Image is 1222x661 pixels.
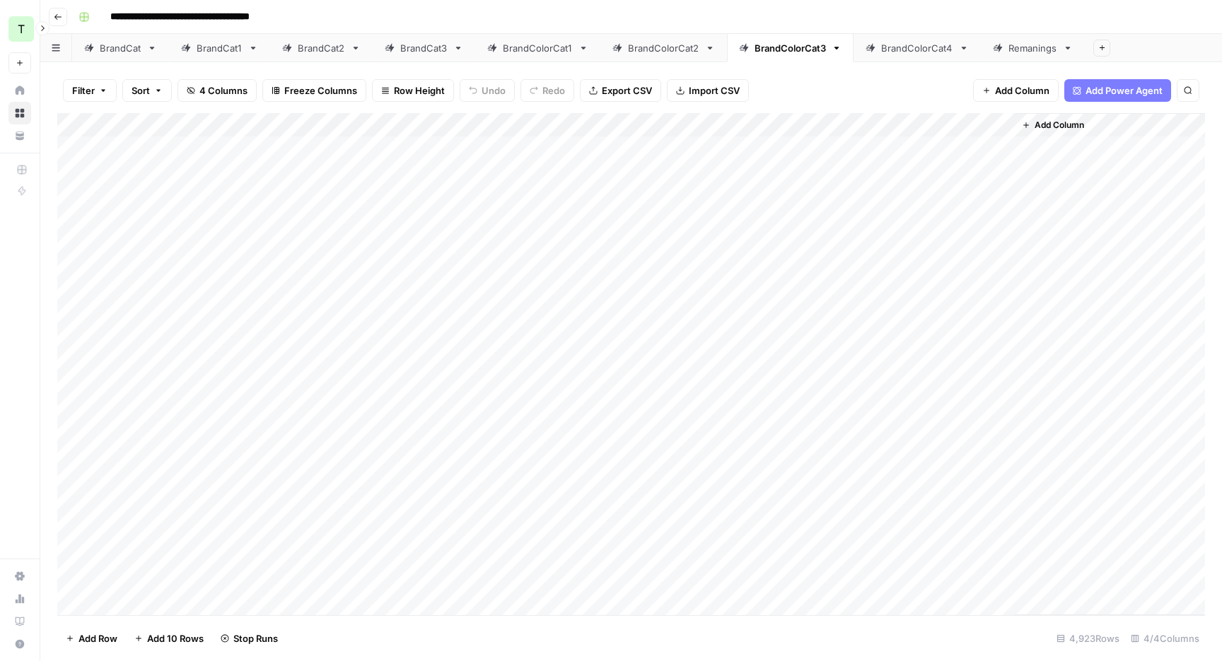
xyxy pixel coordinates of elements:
[8,124,31,147] a: Your Data
[727,34,854,62] a: BrandColorCat3
[755,41,826,55] div: BrandColorCat3
[981,34,1085,62] a: Remanings
[667,79,749,102] button: Import CSV
[689,83,740,98] span: Import CSV
[580,79,661,102] button: Export CSV
[600,34,727,62] a: BrandColorCat2
[78,631,117,645] span: Add Row
[1035,119,1084,131] span: Add Column
[542,83,565,98] span: Redo
[460,79,515,102] button: Undo
[178,79,257,102] button: 4 Columns
[372,79,454,102] button: Row Height
[1086,83,1163,98] span: Add Power Agent
[126,627,212,650] button: Add 10 Rows
[132,83,150,98] span: Sort
[881,41,953,55] div: BrandColorCat4
[100,41,141,55] div: BrandCat
[72,83,95,98] span: Filter
[8,610,31,633] a: Learning Hub
[475,34,600,62] a: BrandColorCat1
[8,102,31,124] a: Browse
[199,83,248,98] span: 4 Columns
[1125,627,1205,650] div: 4/4 Columns
[373,34,475,62] a: BrandCat3
[270,34,373,62] a: BrandCat2
[482,83,506,98] span: Undo
[122,79,172,102] button: Sort
[1016,116,1090,134] button: Add Column
[262,79,366,102] button: Freeze Columns
[18,21,25,37] span: T
[400,41,448,55] div: BrandCat3
[212,627,286,650] button: Stop Runs
[298,41,345,55] div: BrandCat2
[995,83,1049,98] span: Add Column
[8,79,31,102] a: Home
[394,83,445,98] span: Row Height
[8,565,31,587] a: Settings
[57,627,126,650] button: Add Row
[628,41,699,55] div: BrandColorCat2
[854,34,981,62] a: BrandColorCat4
[1051,627,1125,650] div: 4,923 Rows
[284,83,357,98] span: Freeze Columns
[8,633,31,655] button: Help + Support
[503,41,573,55] div: BrandColorCat1
[63,79,117,102] button: Filter
[520,79,574,102] button: Redo
[602,83,652,98] span: Export CSV
[8,587,31,610] a: Usage
[973,79,1059,102] button: Add Column
[147,631,204,645] span: Add 10 Rows
[197,41,243,55] div: BrandCat1
[8,11,31,47] button: Workspace: TY SEO Team
[169,34,270,62] a: BrandCat1
[72,34,169,62] a: BrandCat
[1064,79,1171,102] button: Add Power Agent
[1008,41,1057,55] div: Remanings
[233,631,278,645] span: Stop Runs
